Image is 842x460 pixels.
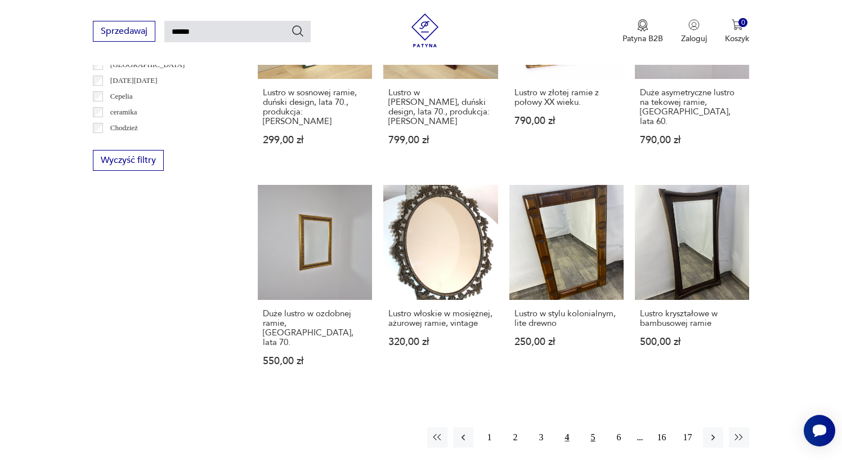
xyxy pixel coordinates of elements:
a: Lustro włoskie w mosiężnej, ażurowej ramie, vintageLustro włoskie w mosiężnej, ażurowej ramie, vi... [383,185,498,387]
p: Zaloguj [681,33,707,44]
a: Duże lustro w ozdobnej ramie, Niemcy, lata 70.Duże lustro w ozdobnej ramie, [GEOGRAPHIC_DATA], la... [258,185,372,387]
button: 3 [531,427,551,448]
p: 790,00 zł [514,116,619,126]
p: 500,00 zł [640,337,744,347]
button: 5 [583,427,603,448]
button: Wyczyść filtry [93,150,164,171]
p: Ćmielów [110,138,137,150]
button: Zaloguj [681,19,707,44]
p: ceramika [110,106,137,118]
h3: Lustro w [PERSON_NAME], duński design, lata 70., produkcja: [PERSON_NAME] [388,88,492,126]
a: Ikona medaluPatyna B2B [622,19,663,44]
iframe: Smartsupp widget button [804,415,835,446]
button: 0Koszyk [725,19,749,44]
button: Patyna B2B [622,19,663,44]
a: Lustro kryształowe w bambusowej ramieLustro kryształowe w bambusowej ramie500,00 zł [635,185,749,387]
button: 6 [608,427,629,448]
button: 2 [505,427,525,448]
p: 790,00 zł [640,135,744,145]
p: Cepelia [110,90,133,103]
button: 16 [651,427,671,448]
h3: Duże asymetryczne lustro na tekowej ramie, [GEOGRAPHIC_DATA], lata 60. [640,88,744,126]
p: 250,00 zł [514,337,619,347]
p: 550,00 zł [263,356,367,366]
div: 0 [738,18,748,28]
button: 1 [479,427,499,448]
h3: Lustro w stylu kolonialnym, lite drewno [514,309,619,328]
img: Patyna - sklep z meblami i dekoracjami vintage [408,14,442,47]
p: Patyna B2B [622,33,663,44]
p: 320,00 zł [388,337,492,347]
button: Szukaj [291,24,304,38]
button: 17 [677,427,697,448]
img: Ikona medalu [637,19,648,32]
h3: Lustro w złotej ramie z połowy XX wieku. [514,88,619,107]
button: Sprzedawaj [93,21,155,42]
h3: Lustro włoskie w mosiężnej, ażurowej ramie, vintage [388,309,492,328]
p: Chodzież [110,122,138,134]
img: Ikonka użytkownika [688,19,700,30]
p: [DATE][DATE] [110,74,158,87]
h3: Lustro kryształowe w bambusowej ramie [640,309,744,328]
p: 299,00 zł [263,135,367,145]
h3: Duże lustro w ozdobnej ramie, [GEOGRAPHIC_DATA], lata 70. [263,309,367,347]
img: Ikona koszyka [732,19,743,30]
a: Lustro w stylu kolonialnym, lite drewnoLustro w stylu kolonialnym, lite drewno250,00 zł [509,185,624,387]
p: Koszyk [725,33,749,44]
p: 799,00 zł [388,135,492,145]
h3: Lustro w sosnowej ramie, duński design, lata 70., produkcja: [PERSON_NAME] [263,88,367,126]
button: 4 [557,427,577,448]
p: [GEOGRAPHIC_DATA] [110,59,185,71]
a: Sprzedawaj [93,28,155,36]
